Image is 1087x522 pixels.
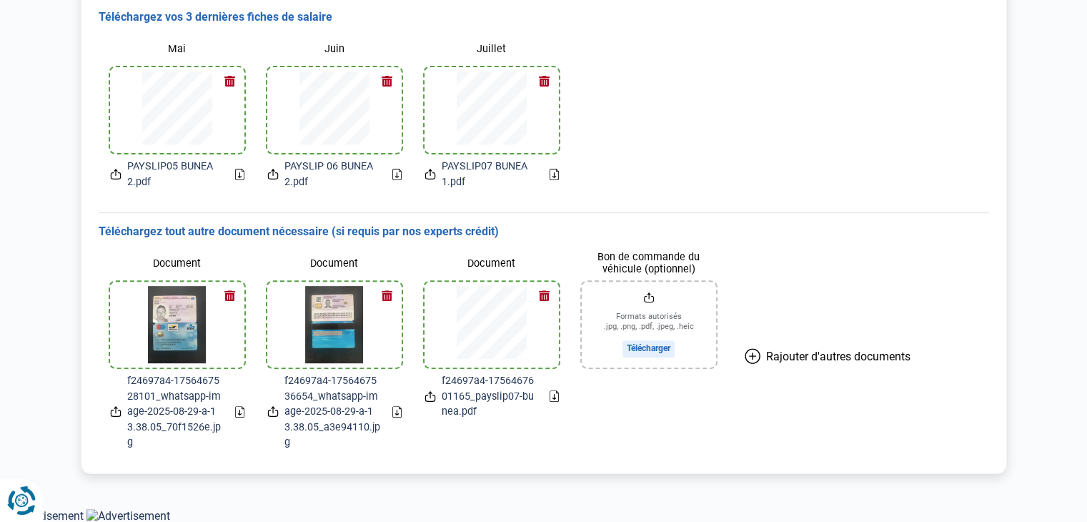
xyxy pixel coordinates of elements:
[425,251,559,276] label: Document
[766,350,910,363] span: Rajouter d'autres documents
[148,286,206,363] img: otherIncome1File
[235,169,244,180] a: Download
[110,251,244,276] label: Document
[550,390,559,402] a: Download
[284,373,381,450] span: f24697a4-1756467536654_whatsapp-image-2025-08-29-a-13.38.05_a3e94110.jpg
[284,159,381,189] span: PAYSLIP 06 BUNEA 2.pdf
[267,251,402,276] label: Document
[110,36,244,61] label: Mai
[392,169,402,180] a: Download
[442,373,538,420] span: f24697a4-1756467601165_payslip07-bunea.pdf
[305,286,363,363] img: otherIncome2File
[582,251,716,276] label: Bon de commande du véhicule (optionnel)
[267,36,402,61] label: Juin
[728,251,928,462] button: Rajouter d'autres documents
[127,159,224,189] span: PAYSLIP05 BUNEA 2.pdf
[235,406,244,418] a: Download
[442,159,538,189] span: PAYSLIP07 BUNEA 1.pdf
[425,36,559,61] label: Juillet
[99,10,989,25] h3: Téléchargez vos 3 dernières fiches de salaire
[99,225,989,240] h3: Téléchargez tout autre document nécessaire (si requis par nos experts crédit)
[550,169,559,180] a: Download
[392,406,402,418] a: Download
[127,373,224,450] span: f24697a4-1756467528101_whatsapp-image-2025-08-29-a-13.38.05_70f1526e.jpg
